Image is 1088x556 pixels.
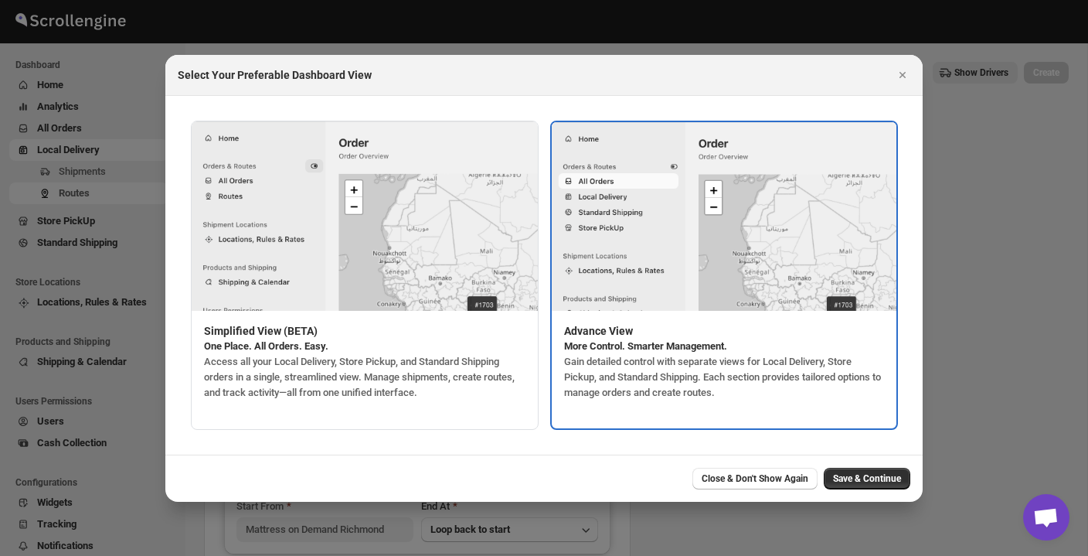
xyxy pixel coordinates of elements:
[204,339,525,354] p: One Place. All Orders. Easy.
[824,468,910,489] button: Save & Continue
[178,67,372,83] h2: Select Your Preferable Dashboard View
[564,354,884,401] p: Gain detailed control with separate views for Local Delivery, Store Pickup, and Standard Shipping...
[192,121,538,311] img: simplified
[552,122,896,312] img: legacy
[564,339,884,354] p: More Control. Smarter Management.
[204,323,525,339] p: Simplified View (BETA)
[1023,494,1069,541] div: Open chat
[204,354,525,401] p: Access all your Local Delivery, Store Pickup, and Standard Shipping orders in a single, streamlin...
[892,64,913,86] button: Close
[564,323,884,339] p: Advance View
[692,468,818,489] button: Close & Don't Show Again
[702,472,808,485] span: Close & Don't Show Again
[833,472,901,485] span: Save & Continue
